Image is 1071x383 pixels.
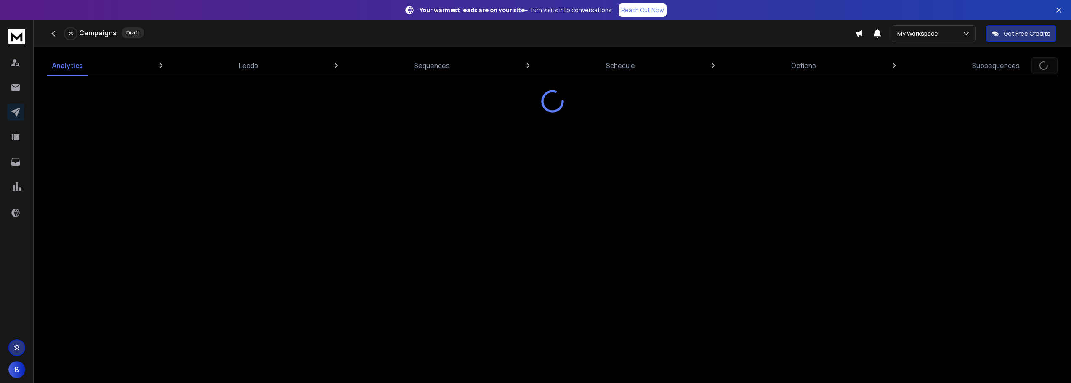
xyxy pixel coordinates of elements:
[8,361,25,378] button: B
[619,3,667,17] a: Reach Out Now
[786,55,821,76] a: Options
[420,6,612,14] p: – Turn visits into conversations
[967,55,1025,76] a: Subsequences
[409,55,455,76] a: Sequences
[234,55,263,76] a: Leads
[621,6,664,14] p: Reach Out Now
[239,61,258,71] p: Leads
[606,61,635,71] p: Schedule
[986,25,1056,42] button: Get Free Credits
[8,29,25,44] img: logo
[52,61,83,71] p: Analytics
[414,61,450,71] p: Sequences
[897,29,941,38] p: My Workspace
[69,31,73,36] p: 0 %
[1004,29,1050,38] p: Get Free Credits
[420,6,525,14] strong: Your warmest leads are on your site
[79,28,117,38] h1: Campaigns
[972,61,1020,71] p: Subsequences
[601,55,640,76] a: Schedule
[122,27,144,38] div: Draft
[791,61,816,71] p: Options
[47,55,88,76] a: Analytics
